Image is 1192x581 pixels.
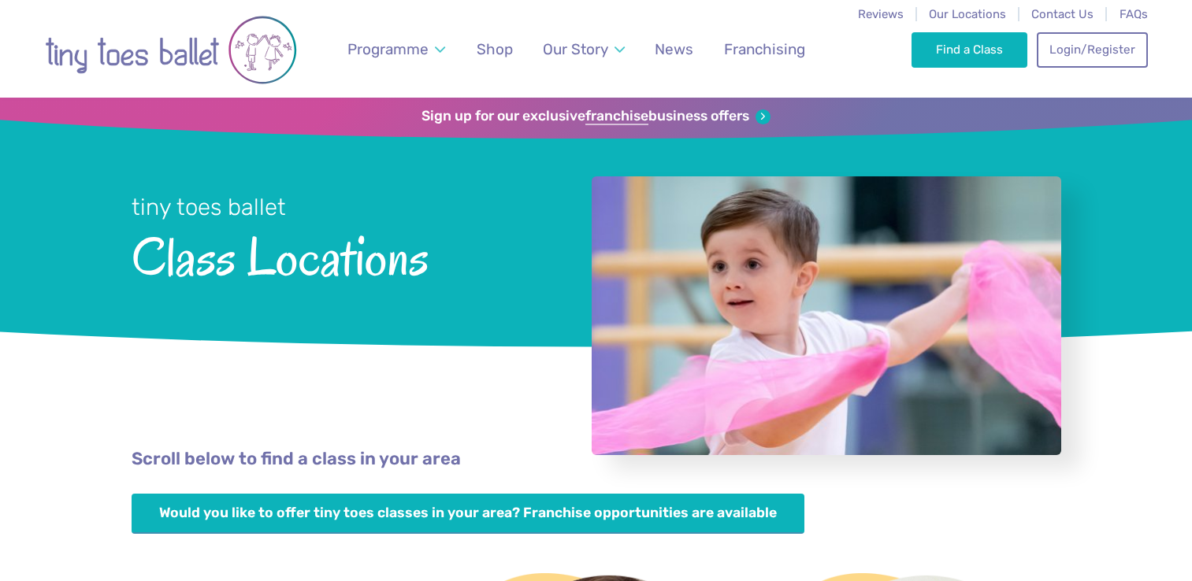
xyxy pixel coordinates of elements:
[340,31,452,68] a: Programme
[132,194,286,220] small: tiny toes ballet
[1037,32,1147,67] a: Login/Register
[1031,7,1094,21] a: Contact Us
[347,40,429,58] span: Programme
[469,31,520,68] a: Shop
[648,31,701,68] a: News
[716,31,812,68] a: Franchising
[912,32,1027,67] a: Find a Class
[543,40,608,58] span: Our Story
[655,40,693,58] span: News
[421,108,771,125] a: Sign up for our exclusivefranchisebusiness offers
[929,7,1006,21] a: Our Locations
[45,10,297,90] img: tiny toes ballet
[858,7,904,21] a: Reviews
[132,494,805,534] a: Would you like to offer tiny toes classes in your area? Franchise opportunities are available
[477,40,513,58] span: Shop
[585,108,648,125] strong: franchise
[132,223,550,287] span: Class Locations
[1120,7,1148,21] a: FAQs
[724,40,805,58] span: Franchising
[535,31,632,68] a: Our Story
[132,447,1061,472] p: Scroll below to find a class in your area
